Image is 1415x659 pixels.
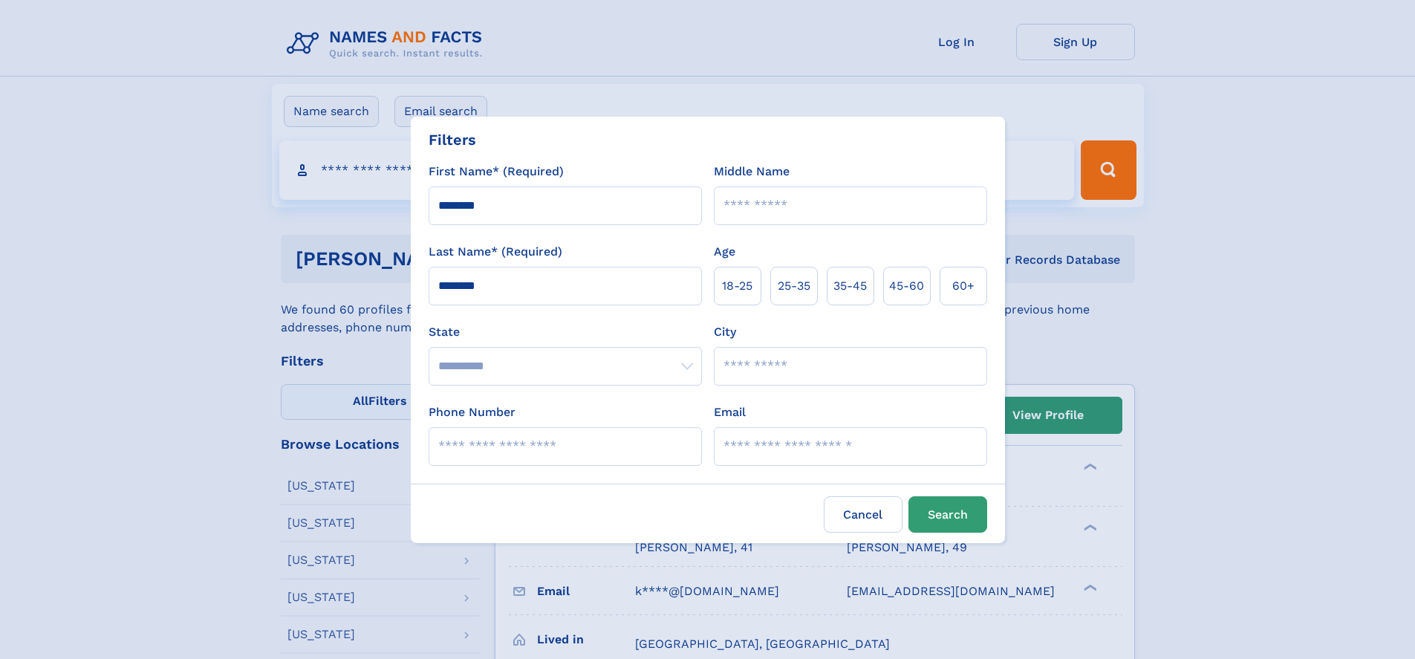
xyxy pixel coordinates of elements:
[833,277,867,295] span: 35‑45
[429,243,562,261] label: Last Name* (Required)
[889,277,924,295] span: 45‑60
[429,129,476,151] div: Filters
[952,277,975,295] span: 60+
[824,496,902,533] label: Cancel
[714,163,790,181] label: Middle Name
[429,163,564,181] label: First Name* (Required)
[722,277,752,295] span: 18‑25
[714,403,746,421] label: Email
[908,496,987,533] button: Search
[429,403,515,421] label: Phone Number
[778,277,810,295] span: 25‑35
[714,243,735,261] label: Age
[714,323,736,341] label: City
[429,323,702,341] label: State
